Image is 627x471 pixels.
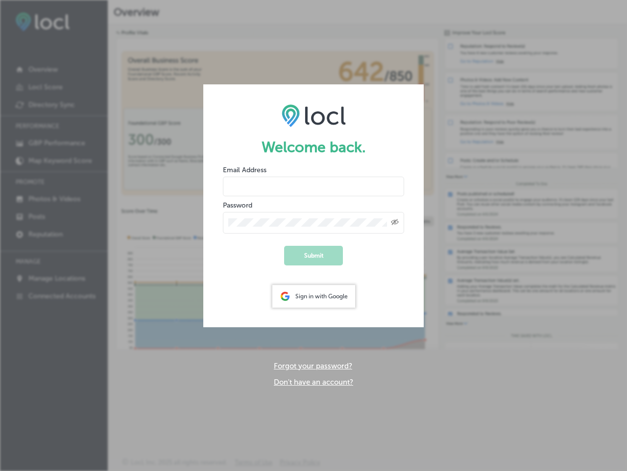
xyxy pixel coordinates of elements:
[274,378,353,387] a: Don't have an account?
[282,104,346,127] img: LOCL logo
[284,246,343,265] button: Submit
[274,362,352,370] a: Forgot your password?
[223,138,404,156] h1: Welcome back.
[223,166,266,174] label: Email Address
[391,218,399,227] span: Toggle password visibility
[272,285,355,308] div: Sign in with Google
[223,201,252,209] label: Password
